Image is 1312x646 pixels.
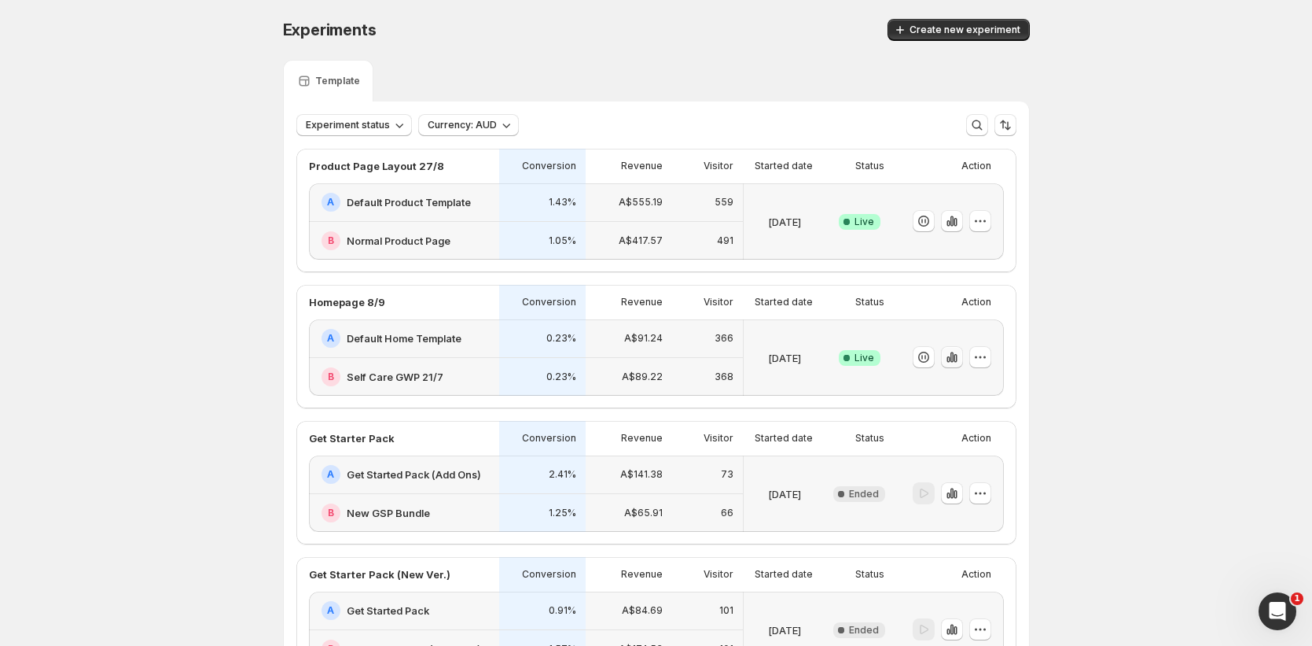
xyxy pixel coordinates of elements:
span: Create new experiment [910,24,1020,36]
span: 1 [1291,592,1303,605]
p: 559 [715,196,733,209]
p: 101 [719,604,733,617]
p: Action [961,160,991,172]
h2: Get Started Pack (Add Ons) [347,467,481,482]
span: Experiment status [306,119,390,131]
p: Action [961,296,991,308]
p: Revenue [621,568,663,581]
p: A$91.24 [624,332,663,345]
h2: Get Started Pack [347,603,429,618]
p: Started date [755,296,813,308]
p: Conversion [522,432,576,445]
p: 491 [717,234,733,247]
p: Started date [755,568,813,581]
p: Visitor [704,568,733,581]
p: A$417.57 [619,234,663,247]
p: A$84.69 [622,604,663,617]
button: Sort the results [994,114,1016,136]
h2: New GSP Bundle [347,505,430,521]
p: Product Page Layout 27/8 [309,158,444,174]
p: 1.05% [549,234,576,247]
p: Status [855,432,884,445]
p: Started date [755,432,813,445]
span: Currency: AUD [428,119,497,131]
h2: Default Home Template [347,330,461,346]
p: [DATE] [768,622,801,638]
iframe: Intercom live chat [1259,592,1296,630]
p: Template [315,75,360,87]
h2: Self Care GWP 21/7 [347,369,443,385]
p: Status [855,568,884,581]
h2: B [328,371,334,383]
p: Visitor [704,432,733,445]
h2: B [328,234,334,247]
p: 368 [715,371,733,383]
p: Status [855,160,884,172]
p: Conversion [522,296,576,308]
p: Action [961,568,991,581]
p: Homepage 8/9 [309,294,385,310]
p: Conversion [522,568,576,581]
h2: Normal Product Page [347,233,450,249]
h2: A [327,332,334,345]
button: Currency: AUD [418,114,519,136]
button: Experiment status [296,114,412,136]
p: Conversion [522,160,576,172]
p: 73 [721,468,733,481]
span: Ended [849,488,879,500]
p: 1.43% [549,196,576,209]
p: A$141.38 [620,468,663,481]
p: Get Starter Pack (New Ver.) [309,567,450,582]
span: Experiments [283,20,377,39]
p: A$65.91 [624,507,663,519]
p: 0.23% [546,332,576,345]
p: 366 [715,332,733,345]
h2: A [327,604,334,617]
p: Visitor [704,160,733,172]
p: [DATE] [768,214,801,230]
button: Create new experiment [888,19,1030,41]
p: Action [961,432,991,445]
p: 0.91% [549,604,576,617]
p: 66 [721,507,733,519]
p: 2.41% [549,468,576,481]
h2: A [327,468,334,481]
h2: A [327,196,334,209]
p: Revenue [621,160,663,172]
span: Live [854,352,874,364]
p: [DATE] [768,350,801,366]
p: 0.23% [546,371,576,383]
h2: Default Product Template [347,194,471,210]
span: Ended [849,624,879,637]
span: Live [854,216,874,228]
p: A$89.22 [622,371,663,383]
p: A$555.19 [619,196,663,209]
p: 1.25% [549,507,576,519]
p: Visitor [704,296,733,308]
p: Started date [755,160,813,172]
p: Get Starter Pack [309,430,395,446]
h2: B [328,507,334,519]
p: [DATE] [768,486,801,502]
p: Revenue [621,296,663,308]
p: Status [855,296,884,308]
p: Revenue [621,432,663,445]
